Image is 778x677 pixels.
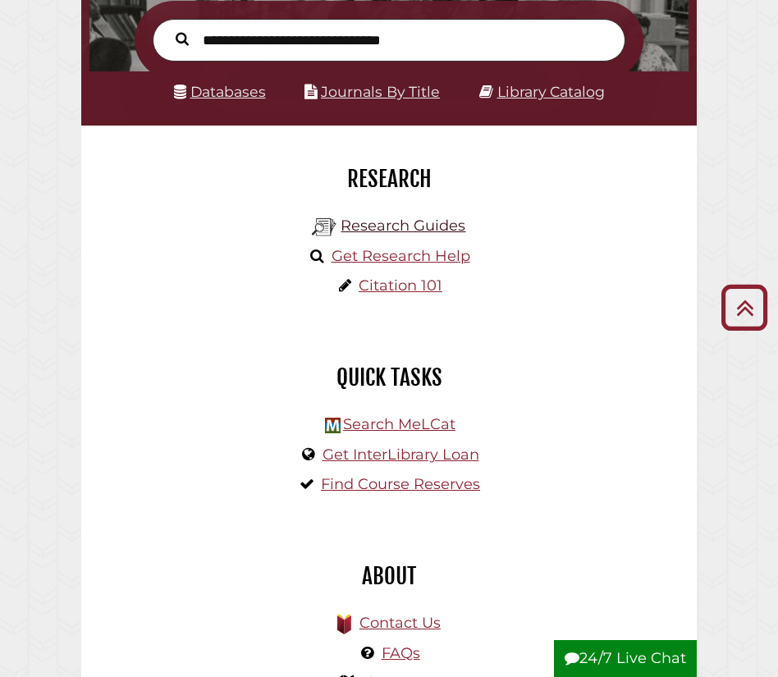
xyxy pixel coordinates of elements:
a: Contact Us [359,614,441,632]
a: Citation 101 [359,277,442,295]
a: Search MeLCat [343,415,455,433]
a: Databases [174,83,266,100]
a: Journals By Title [321,83,440,100]
img: Hekman Library Logo [325,418,341,433]
h2: About [94,562,684,590]
h2: Quick Tasks [94,364,684,391]
a: Find Course Reserves [321,475,480,493]
a: Research Guides [341,217,465,235]
a: Get Research Help [332,247,470,265]
img: Hekman Library Logo [312,215,336,240]
a: FAQs [382,644,420,662]
a: Back to Top [715,294,774,321]
i: Search [176,32,189,47]
button: Search [167,28,197,48]
h2: Research [94,165,684,193]
a: Get InterLibrary Loan [323,446,479,464]
a: Library Catalog [497,83,605,100]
